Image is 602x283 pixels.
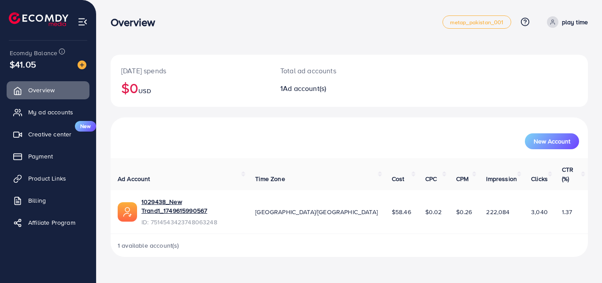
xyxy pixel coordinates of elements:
[111,16,162,29] h3: Overview
[7,170,89,187] a: Product Links
[121,79,259,96] h2: $0
[28,218,75,227] span: Affiliate Program
[118,202,137,222] img: ic-ads-acc.e4c84228.svg
[7,192,89,209] a: Billing
[543,16,588,28] a: play time
[456,208,472,216] span: $0.26
[10,49,57,57] span: Ecomdy Balance
[392,174,405,183] span: Cost
[121,65,259,76] p: [DATE] spends
[28,152,53,161] span: Payment
[562,165,573,183] span: CTR (%)
[78,60,86,69] img: image
[7,81,89,99] a: Overview
[138,87,151,95] span: USD
[7,125,89,143] a: Creative centerNew
[486,208,509,216] span: 222,084
[28,196,46,205] span: Billing
[450,19,504,25] span: metap_pakistan_001
[562,208,572,216] span: 1.37
[280,84,379,93] h2: 1
[425,208,442,216] span: $0.02
[425,174,437,183] span: CPC
[283,83,326,93] span: Ad account(s)
[280,65,379,76] p: Total ad accounts
[9,12,68,26] img: logo
[525,133,579,149] button: New Account
[255,174,285,183] span: Time Zone
[562,17,588,27] p: play time
[531,174,548,183] span: Clicks
[28,108,73,117] span: My ad accounts
[7,147,89,165] a: Payment
[118,174,150,183] span: Ad Account
[534,138,570,144] span: New Account
[392,208,411,216] span: $58.46
[255,208,378,216] span: [GEOGRAPHIC_DATA]/[GEOGRAPHIC_DATA]
[7,214,89,231] a: Affiliate Program
[442,15,511,29] a: metap_pakistan_001
[456,174,468,183] span: CPM
[28,174,66,183] span: Product Links
[75,121,96,132] span: New
[28,130,71,139] span: Creative center
[141,218,241,226] span: ID: 7514543423748063248
[28,86,55,94] span: Overview
[78,17,88,27] img: menu
[486,174,517,183] span: Impression
[141,197,241,215] a: 1029438_New Trand1_1749615990567
[10,58,36,71] span: $41.05
[118,241,179,250] span: 1 available account(s)
[531,208,548,216] span: 3,040
[7,103,89,121] a: My ad accounts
